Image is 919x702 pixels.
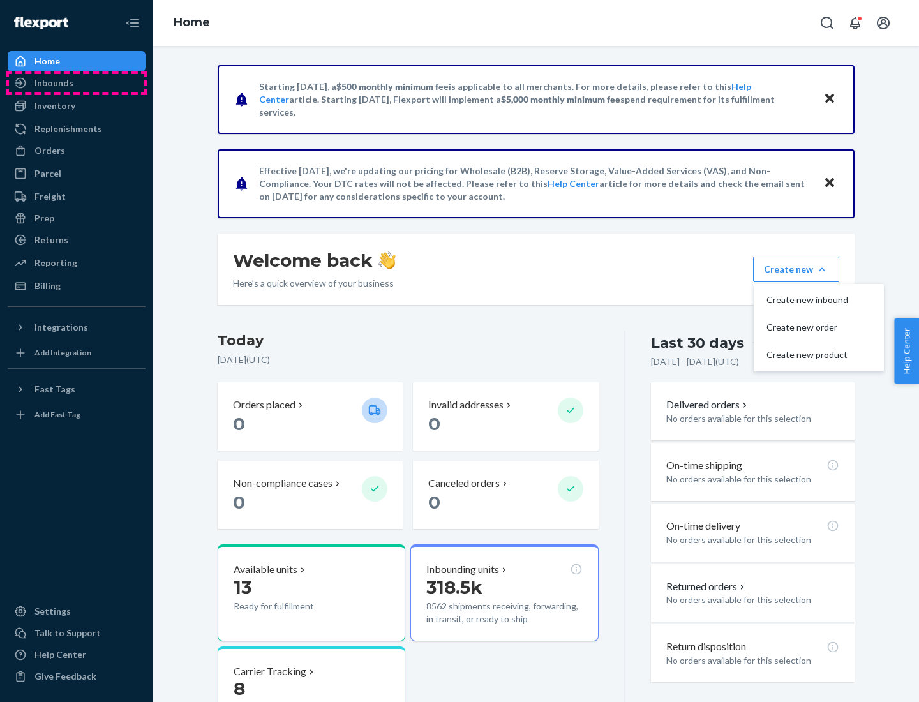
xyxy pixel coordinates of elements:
[8,666,146,687] button: Give Feedback
[34,123,102,135] div: Replenishments
[34,234,68,246] div: Returns
[233,476,332,491] p: Non-compliance cases
[34,347,91,358] div: Add Integration
[234,664,306,679] p: Carrier Tracking
[8,645,146,665] a: Help Center
[756,341,881,369] button: Create new product
[218,544,405,641] button: Available units13Ready for fulfillment
[34,627,101,639] div: Talk to Support
[34,409,80,420] div: Add Fast Tag
[894,318,919,384] button: Help Center
[34,257,77,269] div: Reporting
[666,594,839,606] p: No orders available for this selection
[8,73,146,93] a: Inbounds
[259,80,811,119] p: Starting [DATE], a is applicable to all merchants. For more details, please refer to this article...
[8,163,146,184] a: Parcel
[8,601,146,622] a: Settings
[8,208,146,228] a: Prep
[233,277,396,290] p: Here’s a quick overview of your business
[501,94,620,105] span: $5,000 monthly minimum fee
[234,576,251,598] span: 13
[8,379,146,400] button: Fast Tags
[34,670,96,683] div: Give Feedback
[34,383,75,396] div: Fast Tags
[426,600,582,625] p: 8562 shipments receiving, forwarding, in transit, or ready to ship
[218,382,403,451] button: Orders placed 0
[163,4,220,41] ol: breadcrumbs
[234,678,245,699] span: 8
[34,321,88,334] div: Integrations
[666,398,750,412] button: Delivered orders
[336,81,449,92] span: $500 monthly minimum fee
[8,186,146,207] a: Freight
[413,382,598,451] button: Invalid addresses 0
[766,323,848,332] span: Create new order
[218,461,403,529] button: Non-compliance cases 0
[870,10,896,36] button: Open account menu
[233,249,396,272] h1: Welcome back
[8,623,146,643] a: Talk to Support
[413,461,598,529] button: Canceled orders 0
[34,280,61,292] div: Billing
[428,413,440,435] span: 0
[233,413,245,435] span: 0
[821,90,838,108] button: Close
[234,562,297,577] p: Available units
[753,257,839,282] button: Create newCreate new inboundCreate new orderCreate new product
[428,491,440,513] span: 0
[233,491,245,513] span: 0
[651,355,739,368] p: [DATE] - [DATE] ( UTC )
[14,17,68,29] img: Flexport logo
[174,15,210,29] a: Home
[666,519,740,534] p: On-time delivery
[766,350,848,359] span: Create new product
[756,314,881,341] button: Create new order
[651,333,744,353] div: Last 30 days
[410,544,598,641] button: Inbounding units318.5k8562 shipments receiving, forwarding, in transit, or ready to ship
[8,96,146,116] a: Inventory
[426,576,482,598] span: 318.5k
[259,165,811,203] p: Effective [DATE], we're updating our pricing for Wholesale (B2B), Reserve Storage, Value-Added Se...
[428,476,500,491] p: Canceled orders
[821,174,838,193] button: Close
[8,230,146,250] a: Returns
[814,10,840,36] button: Open Search Box
[666,473,839,486] p: No orders available for this selection
[233,398,295,412] p: Orders placed
[218,331,599,351] h3: Today
[8,276,146,296] a: Billing
[426,562,499,577] p: Inbounding units
[8,317,146,338] button: Integrations
[766,295,848,304] span: Create new inbound
[756,287,881,314] button: Create new inbound
[34,212,54,225] div: Prep
[34,605,71,618] div: Settings
[666,458,742,473] p: On-time shipping
[120,10,146,36] button: Close Navigation
[666,412,839,425] p: No orders available for this selection
[8,119,146,139] a: Replenishments
[666,534,839,546] p: No orders available for this selection
[8,253,146,273] a: Reporting
[34,55,60,68] div: Home
[8,405,146,425] a: Add Fast Tag
[34,648,86,661] div: Help Center
[666,639,746,654] p: Return disposition
[34,77,73,89] div: Inbounds
[218,354,599,366] p: [DATE] ( UTC )
[378,251,396,269] img: hand-wave emoji
[842,10,868,36] button: Open notifications
[8,343,146,363] a: Add Integration
[666,579,747,594] button: Returned orders
[34,190,66,203] div: Freight
[234,600,352,613] p: Ready for fulfillment
[8,140,146,161] a: Orders
[8,51,146,71] a: Home
[34,100,75,112] div: Inventory
[666,654,839,667] p: No orders available for this selection
[548,178,599,189] a: Help Center
[428,398,504,412] p: Invalid addresses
